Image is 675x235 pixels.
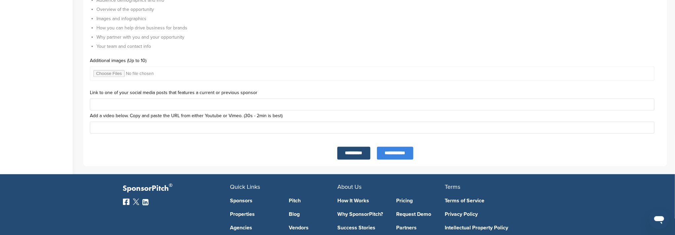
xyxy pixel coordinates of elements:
span: Quick Links [230,184,260,191]
a: Partners [396,225,445,231]
a: Pitch [289,198,338,204]
a: Why SponsorPitch? [338,212,387,217]
img: Twitter [133,199,139,205]
li: Images and infographics [96,15,660,22]
li: Overview of the opportunity [96,6,660,13]
span: About Us [338,184,362,191]
li: Your team and contact info [96,43,660,50]
label: Link to one of your social media posts that features a current or previous sponsor [90,91,660,95]
a: Success Stories [338,225,387,231]
a: Agencies [230,225,279,231]
a: Privacy Policy [445,212,543,217]
a: How It Works [338,198,387,204]
a: Sponsors [230,198,279,204]
label: Additional images (Up to 10) [90,59,660,63]
p: SponsorPitch [123,184,230,194]
li: Why partner with you and your opportunity [96,34,660,41]
a: Vendors [289,225,338,231]
a: Properties [230,212,279,217]
li: How you can help drive business for brands [96,24,660,31]
iframe: Button to launch messaging window, conversation in progress [649,209,670,230]
a: Request Demo [396,212,445,217]
a: Terms of Service [445,198,543,204]
span: ® [169,182,173,190]
a: Blog [289,212,338,217]
label: Add a video below. Copy and paste the URL from either Youtube or Vimeo. (30s - 2min is best) [90,114,660,118]
span: Terms [445,184,461,191]
a: Intellectual Property Policy [445,225,543,231]
a: Pricing [396,198,445,204]
img: Facebook [123,199,130,205]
